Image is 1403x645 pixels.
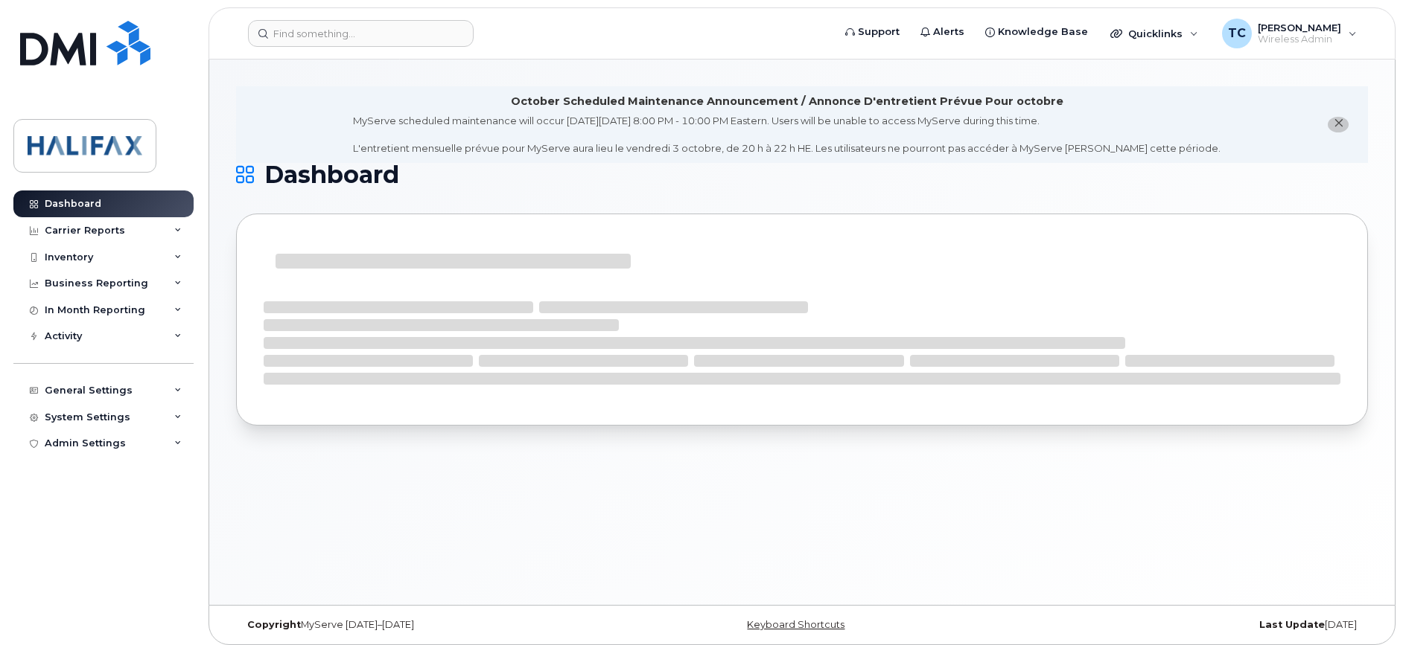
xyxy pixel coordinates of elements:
[247,619,301,630] strong: Copyright
[990,619,1368,631] div: [DATE]
[747,619,844,630] a: Keyboard Shortcuts
[511,94,1063,109] div: October Scheduled Maintenance Announcement / Annonce D'entretient Prévue Pour octobre
[1328,117,1349,132] button: close notification
[353,114,1221,155] div: MyServe scheduled maintenance will occur [DATE][DATE] 8:00 PM - 10:00 PM Eastern. Users will be u...
[264,164,399,186] span: Dashboard
[1259,619,1325,630] strong: Last Update
[236,619,614,631] div: MyServe [DATE]–[DATE]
